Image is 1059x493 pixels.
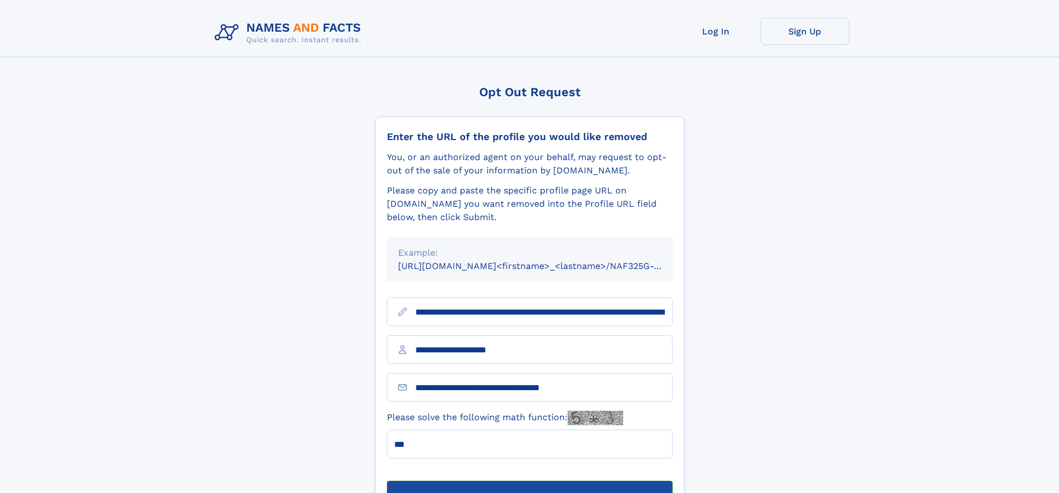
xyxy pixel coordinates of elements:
[672,18,760,45] a: Log In
[760,18,849,45] a: Sign Up
[387,411,623,425] label: Please solve the following math function:
[375,85,684,99] div: Opt Out Request
[398,261,694,271] small: [URL][DOMAIN_NAME]<firstname>_<lastname>/NAF325G-xxxxxxxx
[387,131,673,143] div: Enter the URL of the profile you would like removed
[387,184,673,224] div: Please copy and paste the specific profile page URL on [DOMAIN_NAME] you want removed into the Pr...
[387,151,673,177] div: You, or an authorized agent on your behalf, may request to opt-out of the sale of your informatio...
[398,246,662,260] div: Example:
[210,18,370,48] img: Logo Names and Facts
